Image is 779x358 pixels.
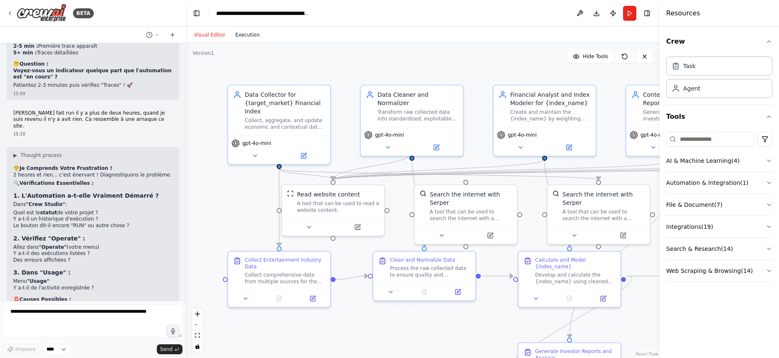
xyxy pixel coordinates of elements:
[262,294,297,304] button: No output available
[216,9,309,17] nav: breadcrumb
[275,169,283,246] g: Edge from de4f68ce-4382-464a-b089-3b6ba6a94517 to 657bcbde-2b52-4942-909d-2d2c9d956ab9
[13,61,173,68] h2: 🤔
[13,257,173,264] li: Des erreurs affichées ?
[589,294,617,304] button: Open in side panel
[562,190,645,207] div: Search the internet with Serper
[192,309,203,319] button: zoom in
[545,142,592,152] button: Open in side panel
[13,201,173,208] p: Dans :
[13,244,173,251] li: Allez dans (votre menu)
[245,117,325,130] div: Collect, aggregate, and update economic and contextual data related to entertainment industries i...
[19,297,71,302] strong: Causes Possibles :
[467,230,514,240] button: Open in side panel
[626,85,729,157] div: Content Generator and Report WriterGenerate comprehensive investor-focused reports, market analys...
[535,257,616,270] div: Calculate and Model {index_name}
[547,184,650,245] div: SerperDevToolSearch the internet with SerperA tool that can be used to search the internet with a...
[13,152,17,159] span: ▶
[510,109,591,122] div: Create and maintain the {index_name} by weighting entertainment industry variables, calculating r...
[281,184,385,236] div: ScrapeWebsiteToolRead website contentA tool that can be used to read a website content.
[17,4,66,22] img: Logo
[408,152,428,246] g: Edge from 24eef0f6-ba20-4b19-8f7d-5bbd611e5166 to c58adc13-8c9b-4fb6-a90e-e9d9eee15897
[13,43,173,50] li: Première trace apparaît
[636,352,658,356] a: React Flow attribution
[599,230,646,240] button: Open in side panel
[27,278,49,284] strong: "Usage"
[13,50,173,56] li: Traces détaillées
[13,250,173,257] li: Y a-t-il des exécutions listées ?
[191,7,202,19] button: Hide left sidebar
[73,8,94,18] div: BETA
[430,208,512,222] div: A tool that can be used to search the internet with a search_query. Supports different search typ...
[540,159,574,246] g: Edge from bc77f7cd-5fb5-456f-bbd9-d94424ede8dc to 6806c7c3-a40a-4599-b647-28f6c23c28c6
[481,272,513,280] g: Edge from c58adc13-8c9b-4fb6-a90e-e9d9eee15897 to 6806c7c3-a40a-4599-b647-28f6c23c28c6
[245,272,325,285] div: Collect comprehensive data from multiple sources for the {index_name} including: - FRED database ...
[443,287,472,297] button: Open in side panel
[583,53,608,60] span: Hide Tools
[192,319,203,330] button: zoom out
[666,30,772,53] button: Crew
[297,190,360,199] div: Read website content
[329,159,549,180] g: Edge from bc77f7cd-5fb5-456f-bbd9-d94424ede8dc to 727ec227-250d-483b-8c3c-3d8327497e6f
[298,294,327,304] button: Open in side panel
[390,265,470,278] div: Process the raw collected data to ensure quality and consistency: - Remove duplicates and identif...
[227,85,331,165] div: Data Collector for {target_market} Financial IndexCollect, aggregate, and update economic and con...
[19,61,49,67] strong: Question :
[20,152,62,159] span: Thought process
[13,91,173,97] div: 15:09
[192,341,203,352] button: toggle interactivity
[666,105,772,128] button: Tools
[643,91,723,107] div: Content Generator and Report Writer
[375,132,404,138] span: gpt-4o-mini
[334,222,381,232] button: Open in side panel
[377,91,458,107] div: Data Cleaner and Normalizer
[666,260,772,282] button: Web Scraping & Browsing(14)
[275,169,603,180] g: Edge from de4f68ce-4382-464a-b089-3b6ba6a94517 to 18b9f3b2-2349-4a31-bc2d-bd1cdf8ce128
[40,210,57,216] strong: statut
[336,272,368,284] g: Edge from 657bcbde-2b52-4942-909d-2d2c9d956ab9 to c58adc13-8c9b-4fb6-a90e-e9d9eee15897
[143,30,163,40] button: Switch to previous chat
[227,251,331,308] div: Collect Entertainment Industry DataCollect comprehensive data from multiple sources for the {inde...
[553,190,559,197] img: SerperDevTool
[13,110,173,130] p: [PERSON_NAME] fait run il y a plus de deux heures, quand je suis revenu il n'y a avit rien. Ca re...
[377,109,458,122] div: Transform raw collected data into standardized, exploitable format by removing duplicates, harmon...
[26,201,65,207] strong: "Crew Studio"
[683,84,700,93] div: Agent
[13,192,159,199] strong: 1. L'Automation a-t-elle Vraiment Démarré ?
[13,68,172,80] strong: Voyez-vous un indicateur quelque part que l'automation est "en cours" ?
[641,7,653,19] button: Hide right sidebar
[13,285,173,292] li: Y a-t-il de l'activité enregistrée ?
[493,85,596,157] div: Financial Analyst and Index Modeler for {index_name}Create and maintain the {index_name} by weigh...
[230,30,265,40] button: Execution
[510,91,591,107] div: Financial Analyst and Index Modeler for {index_name}
[192,309,203,352] div: React Flow controls
[192,330,203,341] button: fit view
[640,132,669,138] span: gpt-4o-mini
[643,109,723,122] div: Generate comprehensive investor-focused reports, market analyses, and content in multiple languag...
[666,8,700,18] h4: Resources
[13,172,173,179] p: 2 heures et rien... c'est énervant ! Diagnostiquons le problème.
[19,180,94,186] strong: Vérifications Essentielles :
[565,161,682,338] g: Edge from 9b425b21-8afd-4ef4-9382-21f2ab0d1afe to 8b61d00f-db92-4157-b509-779b17e521dd
[13,223,173,229] li: Le bouton dit-il encore "RUN" ou autre chose ?
[39,244,66,250] strong: "Operate"
[666,194,772,216] button: File & Document(7)
[552,294,587,304] button: No output available
[13,297,173,303] h2: 🚨
[19,165,112,171] strong: Je Comprends Votre Frustration !
[13,235,85,242] strong: 2. Vérifiez "Operate" :
[329,152,416,180] g: Edge from 24eef0f6-ba20-4b19-8f7d-5bbd611e5166 to 727ec227-250d-483b-8c3c-3d8327497e6f
[13,269,71,276] strong: 3. Dans "Usage" :
[157,344,183,354] button: Send
[245,91,325,115] div: Data Collector for {target_market} Financial Index
[535,272,616,285] div: Develop and calculate the {index_name} using cleaned data: - Create weighting methodology for dif...
[3,344,39,355] button: Improve
[666,238,772,260] button: Search & Research(14)
[508,132,537,138] span: gpt-4o-mini
[242,140,271,147] span: gpt-4o-mini
[166,30,179,40] button: Start a new chat
[372,251,476,301] div: Clean and Normalize DataProcess the raw collected data to ensure quality and consistency: - Remov...
[562,208,645,222] div: A tool that can be used to search the internet with a search_query. Supports different search typ...
[167,325,179,337] button: Click to speak your automation idea
[13,131,173,137] div: 15:10
[15,346,36,353] span: Improve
